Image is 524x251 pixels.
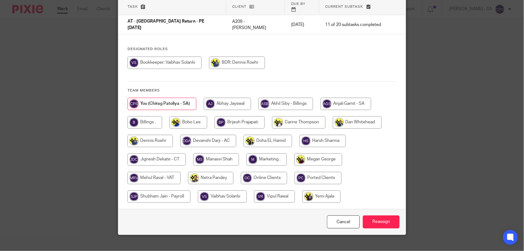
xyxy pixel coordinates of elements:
td: 11 of 20 subtasks completed [319,15,387,34]
span: AT - [GEOGRAPHIC_DATA] Return - PE [DATE] [128,19,204,30]
span: Due by [291,2,305,6]
input: Reassign [363,215,400,229]
p: A209 - [PERSON_NAME] [232,19,279,31]
h4: Team members [128,88,396,93]
p: [DATE] [291,22,313,28]
span: Current subtask [325,5,363,8]
a: Close this dialog window [327,215,360,229]
span: Task [128,5,138,8]
h4: Designated Roles [128,47,396,52]
span: Client [233,5,247,8]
